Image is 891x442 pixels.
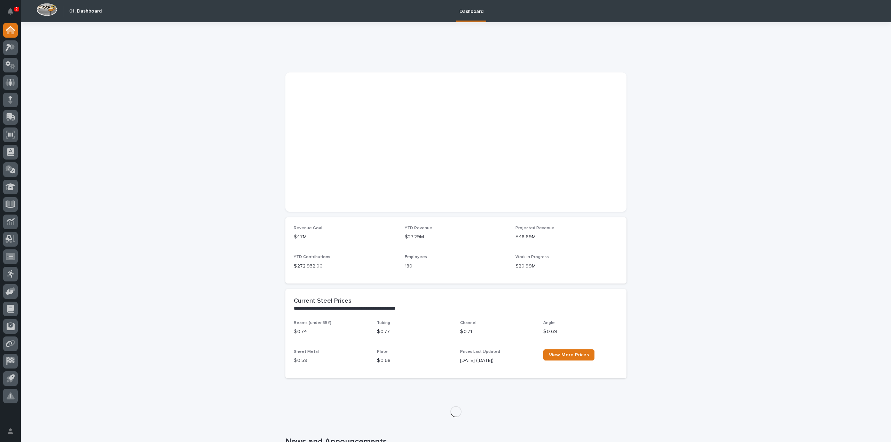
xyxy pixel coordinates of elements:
[405,263,507,270] p: 180
[515,263,618,270] p: $20.99M
[294,350,319,354] span: Sheet Metal
[294,297,352,305] h2: Current Steel Prices
[294,357,369,364] p: $ 0.59
[294,263,396,270] p: $ 272,932.00
[9,8,18,20] div: Notifications2
[543,321,555,325] span: Angle
[69,8,102,14] h2: 01. Dashboard
[294,226,322,230] span: Revenue Goal
[377,350,388,354] span: Plate
[460,357,535,364] p: [DATE] ([DATE])
[294,255,330,259] span: YTD Contributions
[543,328,618,335] p: $ 0.69
[377,328,452,335] p: $ 0.77
[515,226,554,230] span: Projected Revenue
[294,233,396,241] p: $47M
[15,7,18,11] p: 2
[460,350,500,354] span: Prices Last Updated
[3,4,18,19] button: Notifications
[405,255,427,259] span: Employees
[405,233,507,241] p: $27.29M
[515,233,618,241] p: $48.69M
[377,357,452,364] p: $ 0.68
[460,321,476,325] span: Channel
[294,328,369,335] p: $ 0.74
[515,255,549,259] span: Work in Progress
[549,352,589,357] span: View More Prices
[543,349,594,360] a: View More Prices
[377,321,390,325] span: Tubing
[460,328,535,335] p: $ 0.71
[294,321,331,325] span: Beams (under 55#)
[405,226,432,230] span: YTD Revenue
[37,3,57,16] img: Workspace Logo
